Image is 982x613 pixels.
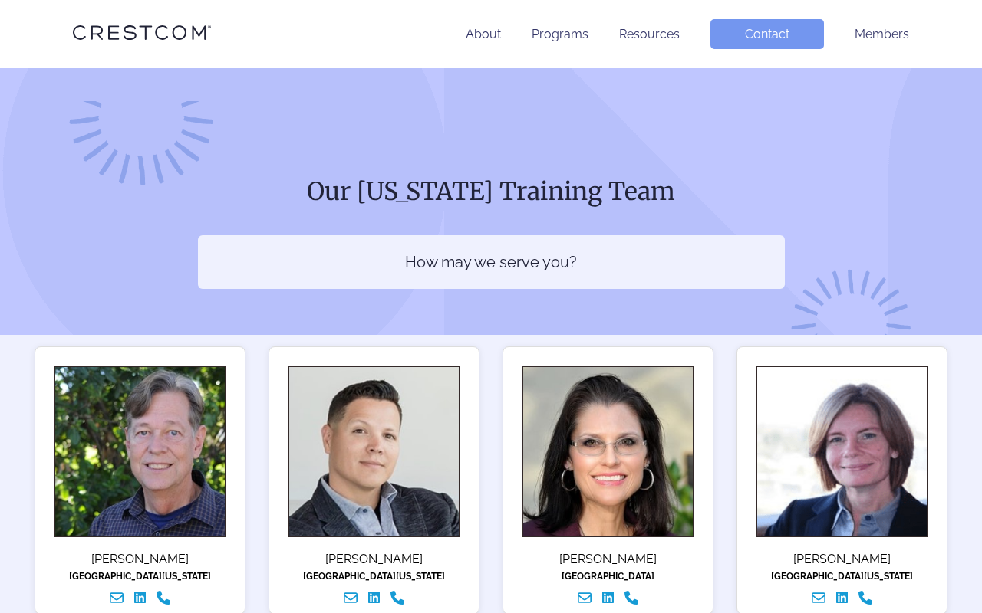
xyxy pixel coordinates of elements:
[198,175,785,208] h1: Our [US_STATE] Training Team
[745,571,939,582] div: [GEOGRAPHIC_DATA][US_STATE]
[54,366,226,537] img: Seitz
[277,571,471,582] div: [GEOGRAPHIC_DATA][US_STATE]
[466,27,501,41] a: About
[110,590,124,606] a: Email
[277,552,471,566] div: [PERSON_NAME]
[368,590,381,606] a: Linked In
[710,19,824,49] a: Contact
[344,590,358,606] a: Email
[624,590,638,606] a: Call
[511,552,705,566] div: [PERSON_NAME]
[812,590,825,606] a: Email
[619,27,680,41] a: Resources
[836,590,849,606] a: Linked In
[532,27,588,41] a: Programs
[390,590,404,606] a: Call
[157,590,170,606] a: Call
[602,590,615,606] a: Linked In
[522,366,694,537] img: Connell
[511,571,705,582] div: [GEOGRAPHIC_DATA]
[134,590,147,606] a: Linked In
[578,590,592,606] a: Email
[288,366,460,537] img: Ruiz
[43,571,237,582] div: [GEOGRAPHIC_DATA][US_STATE]
[858,590,872,606] a: Call
[291,251,692,274] p: How may we serve you?
[43,552,237,566] div: [PERSON_NAME]
[756,366,928,537] img: Wyatt
[855,27,909,41] a: Members
[745,552,939,566] div: [PERSON_NAME]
